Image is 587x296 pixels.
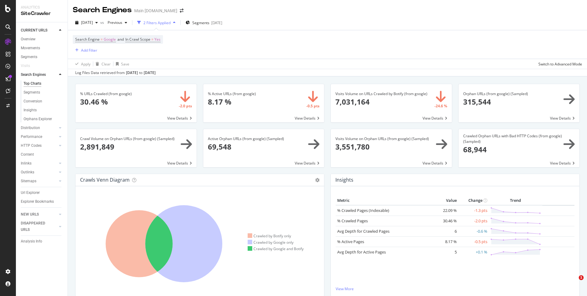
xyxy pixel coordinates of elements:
i: Options [315,178,319,182]
div: Distribution [21,125,40,131]
a: % Crawled Pages (Indexable) [337,208,389,213]
div: Inlinks [21,160,31,167]
div: Content [21,151,34,158]
span: and [117,37,124,42]
a: Avg Depth for Crawled Pages [337,228,389,234]
a: Search Engines [21,72,57,78]
div: arrow-right-arrow-left [180,9,183,13]
a: View More [336,286,574,291]
td: +0.1 % [458,247,489,257]
div: Sitemaps [21,178,36,184]
div: Top Charts [24,80,41,87]
span: vs [100,20,105,25]
div: Outlinks [21,169,34,176]
a: Movements [21,45,63,51]
a: NEW URLS [21,211,57,218]
span: 2025 Aug. 17th [81,20,93,25]
td: 22.09 % [434,205,458,216]
span: Segments [192,20,209,25]
span: 1 [579,275,584,280]
div: Search Engines [21,72,46,78]
th: Metric [336,196,434,205]
div: Conversion [24,98,42,105]
button: 2 Filters Applied [135,18,178,28]
h4: Insights [335,176,353,184]
button: Save [113,59,129,69]
a: HTTP Codes [21,142,57,149]
a: Conversion [24,98,63,105]
div: Insights [24,107,37,113]
a: Analysis Info [21,238,63,245]
a: Performance [21,134,57,140]
a: Overview [21,36,63,43]
span: Yes [154,35,161,44]
span: Previous [105,20,122,25]
a: DISAPPEARED URLS [21,220,57,233]
div: [DATE] [126,70,138,76]
div: Visits [21,63,30,69]
a: Distribution [21,125,57,131]
button: Apply [73,59,90,69]
th: Change [458,196,489,205]
td: 6 [434,226,458,236]
div: DISAPPEARED URLS [21,220,52,233]
span: In Crawl Scope [125,37,150,42]
a: CURRENT URLS [21,27,57,34]
a: Sitemaps [21,178,57,184]
span: = [101,37,103,42]
button: Switch to Advanced Mode [536,59,582,69]
td: 30.46 % [434,216,458,226]
button: Previous [105,18,130,28]
div: Log Files Data retrieved from to [75,70,156,76]
a: Url Explorer [21,190,63,196]
div: Apply [81,61,90,67]
a: Outlinks [21,169,57,176]
div: NEW URLS [21,211,39,218]
div: Crawled by Google only [248,240,294,245]
a: Visits [21,63,36,69]
th: Value [434,196,458,205]
a: Inlinks [21,160,57,167]
td: -2.0 pts [458,216,489,226]
div: Analysis Info [21,238,42,245]
td: -0.5 pts [458,236,489,247]
span: Search Engine [75,37,100,42]
div: Save [121,61,129,67]
div: Segments [24,89,40,96]
div: Add Filter [81,48,97,53]
div: Search Engines [73,5,132,15]
span: Google [104,35,116,44]
div: Segments [21,54,37,60]
a: Explorer Bookmarks [21,198,63,205]
div: Crawled by Botify only [248,233,291,239]
a: Top Charts [24,80,63,87]
div: Orphans Explorer [24,116,52,122]
div: Performance [21,134,42,140]
div: Movements [21,45,40,51]
th: Trend [489,196,542,205]
div: CURRENT URLS [21,27,47,34]
div: Switch to Advanced Mode [538,61,582,67]
div: SiteCrawler [21,10,63,17]
td: 8.17 % [434,236,458,247]
div: Crawled by Google and Botify [248,246,304,251]
iframe: Intercom live chat [566,275,581,290]
a: Insights [24,107,63,113]
span: = [151,37,153,42]
div: [DATE] [144,70,156,76]
a: Segments [21,54,63,60]
div: Overview [21,36,35,43]
td: -1.3 pts [458,205,489,216]
div: [DATE] [211,20,222,25]
a: Orphans Explorer [24,116,63,122]
div: Main [DOMAIN_NAME] [134,8,177,14]
h4: Crawls Venn Diagram [80,176,130,184]
div: 2 Filters Applied [143,20,171,25]
button: [DATE] [73,18,100,28]
a: Avg Depth for Active Pages [337,249,386,255]
div: Url Explorer [21,190,40,196]
td: 5 [434,247,458,257]
a: Content [21,151,63,158]
div: Analytics [21,5,63,10]
button: Segments[DATE] [183,18,225,28]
